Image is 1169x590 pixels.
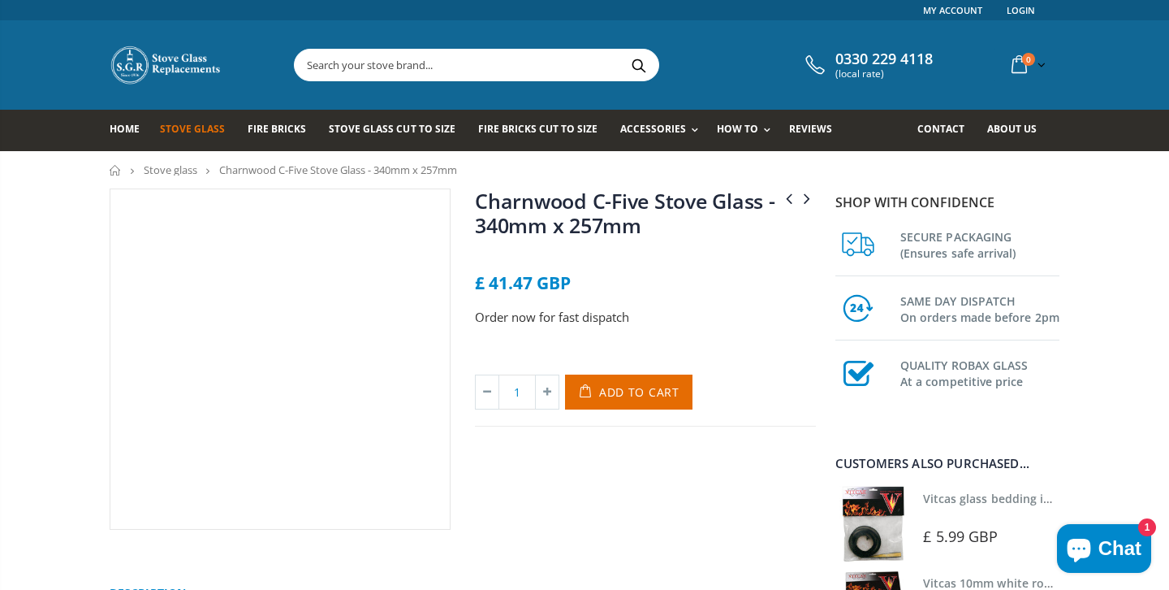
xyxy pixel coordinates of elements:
[923,527,998,546] span: £ 5.99 GBP
[478,122,597,136] span: Fire Bricks Cut To Size
[329,110,467,151] a: Stove Glass Cut To Size
[900,290,1059,326] h3: SAME DAY DISPATCH On orders made before 2pm
[295,50,840,80] input: Search your stove brand...
[1022,53,1035,66] span: 0
[248,110,318,151] a: Fire Bricks
[801,50,933,80] a: 0330 229 4118 (local rate)
[900,354,1059,390] h3: QUALITY ROBAX GLASS At a competitive price
[717,110,779,151] a: How To
[110,110,152,151] a: Home
[620,122,686,136] span: Accessories
[1005,49,1049,80] a: 0
[475,187,775,239] a: Charnwood C-Five Stove Glass - 340mm x 257mm
[987,110,1049,151] a: About us
[620,110,706,151] a: Accessories
[478,110,610,151] a: Fire Bricks Cut To Size
[835,50,933,68] span: 0330 229 4118
[144,163,197,177] a: Stove glass
[717,122,758,136] span: How To
[599,384,679,400] span: Add to Cart
[917,110,977,151] a: Contact
[620,50,657,80] button: Search
[475,308,816,327] p: Order now for fast dispatch
[835,193,1059,212] p: Shop with confidence
[248,122,306,136] span: Fire Bricks
[565,375,692,410] button: Add to Cart
[110,165,122,176] a: Home
[835,68,933,80] span: (local rate)
[900,226,1059,262] h3: SECURE PACKAGING (Ensures safe arrival)
[160,122,225,136] span: Stove Glass
[475,271,571,294] span: £ 41.47 GBP
[789,122,832,136] span: Reviews
[110,45,223,85] img: Stove Glass Replacement
[789,110,844,151] a: Reviews
[835,486,911,562] img: Vitcas stove glass bedding in tape
[329,122,455,136] span: Stove Glass Cut To Size
[110,122,140,136] span: Home
[219,163,457,177] span: Charnwood C-Five Stove Glass - 340mm x 257mm
[917,122,964,136] span: Contact
[835,458,1059,470] div: Customers also purchased...
[1052,524,1156,577] inbox-online-store-chat: Shopify online store chat
[987,122,1037,136] span: About us
[160,110,237,151] a: Stove Glass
